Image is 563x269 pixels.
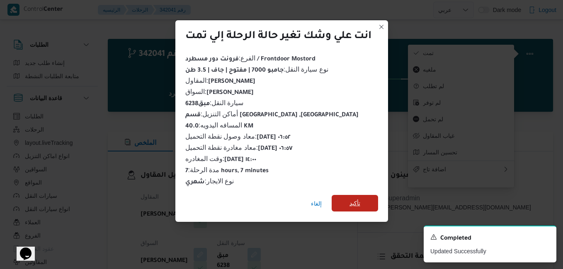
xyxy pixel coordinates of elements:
[430,247,550,256] p: Updated Successfully
[8,236,35,261] iframe: chat widget
[185,133,291,140] span: معاد وصول نقطة التحميل :
[332,195,378,211] button: تأكيد
[349,198,360,208] span: تأكيد
[185,144,293,151] span: معاد مغادرة نقطة التحميل :
[258,146,293,152] b: [DATE] ٠٦:٥٧
[308,195,325,212] button: إلغاء
[185,155,257,162] span: وقت المغادره :
[185,66,328,73] span: نوع سيارة النقل :
[185,77,255,84] span: المقاول :
[430,233,550,244] div: Notification
[185,67,284,74] b: جامبو 7000 | مفتوح | جاف | 3.5 طن
[185,179,205,186] b: شهري
[185,166,269,173] span: مدة الرحلة :
[185,56,315,63] b: فرونت دور مسطرد / Frontdoor Mostord
[208,79,255,85] b: [PERSON_NAME]
[257,134,291,141] b: [DATE] ٠٦:٥٢
[224,157,256,163] b: [DATE] ١٤:٠٠
[185,88,254,95] span: السواق :
[185,168,269,175] b: 7 hours, 7 minutes
[311,199,322,209] span: إلغاء
[185,110,359,118] span: أماكن التنزيل :
[185,122,254,129] span: المسافه اليدويه :
[185,55,315,62] span: الفرع :
[185,123,254,130] b: 40.0 KM
[376,22,386,32] button: Closes this modal window
[440,234,471,244] span: Completed
[185,178,234,185] span: نوع الايجار :
[185,101,210,108] b: مبق6238
[185,112,359,119] b: قسم [GEOGRAPHIC_DATA] ,[GEOGRAPHIC_DATA]
[206,90,254,96] b: [PERSON_NAME]
[185,30,371,43] div: انت علي وشك تغير حالة الرحلة إلي تمت
[185,99,244,106] span: سيارة النقل :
